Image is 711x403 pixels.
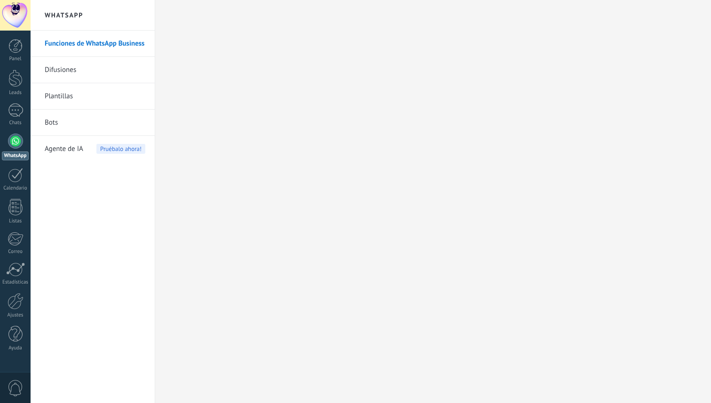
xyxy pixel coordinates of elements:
div: Ayuda [2,345,29,351]
div: Listas [2,218,29,224]
span: Pruébalo ahora! [96,144,145,154]
div: Leads [2,90,29,96]
div: Panel [2,56,29,62]
a: Agente de IAPruébalo ahora! [45,136,145,162]
a: Difusiones [45,57,145,83]
li: Bots [31,110,155,136]
a: Funciones de WhatsApp Business [45,31,145,57]
div: Ajustes [2,312,29,318]
div: Calendario [2,185,29,191]
a: Plantillas [45,83,145,110]
li: Funciones de WhatsApp Business [31,31,155,57]
div: Chats [2,120,29,126]
div: Correo [2,249,29,255]
li: Agente de IA [31,136,155,162]
div: WhatsApp [2,151,29,160]
span: Agente de IA [45,136,83,162]
div: Estadísticas [2,279,29,285]
li: Plantillas [31,83,155,110]
li: Difusiones [31,57,155,83]
a: Bots [45,110,145,136]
